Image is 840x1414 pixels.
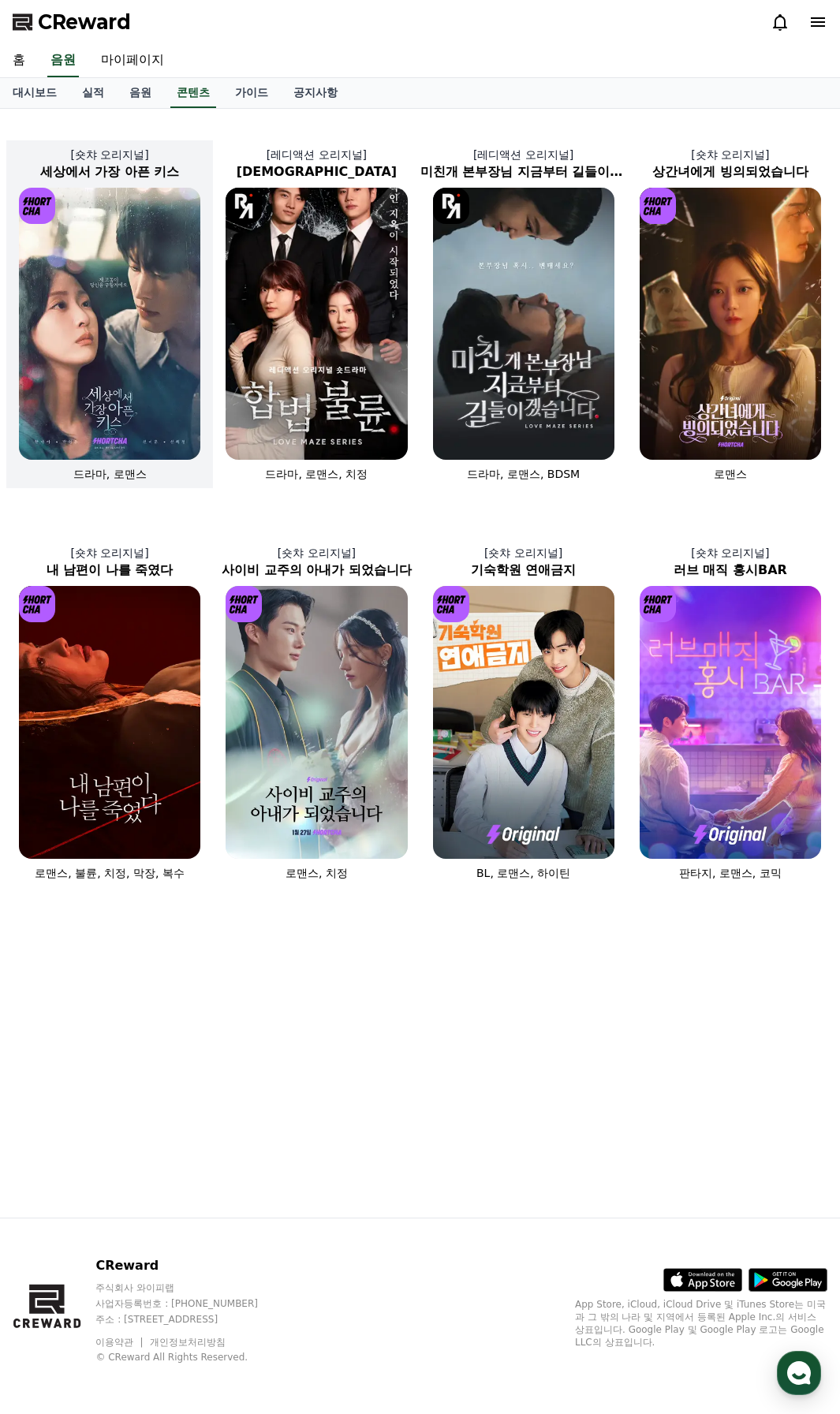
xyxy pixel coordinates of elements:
a: 공지사항 [281,78,350,108]
a: 홈 [5,500,104,539]
h2: 러브 매직 홍시BAR [627,561,834,580]
a: 대화 [104,500,203,539]
p: [숏챠 오리지널] [6,545,213,561]
img: 세상에서 가장 아픈 키스 [19,188,200,460]
img: 상간녀에게 빙의되었습니다 [640,188,821,460]
img: [object Object] Logo [640,586,676,622]
h2: 내 남편이 나를 죽였다 [6,561,213,580]
p: CReward [95,1256,288,1275]
p: [숏챠 오리지널] [420,545,627,561]
a: [숏챠 오리지널] 내 남편이 나를 죽였다 내 남편이 나를 죽였다 [object Object] Logo 로맨스, 불륜, 치정, 막장, 복수 [6,532,213,893]
p: 사업자등록번호 : [PHONE_NUMBER] [95,1297,288,1310]
h2: 세상에서 가장 아픈 키스 [6,162,213,181]
p: [레디액션 오리지널] [213,147,420,162]
a: 가이드 [222,78,281,108]
img: 미친개 본부장님 지금부터 길들이겠습니다 [433,188,614,460]
img: [object Object] Logo [226,188,262,224]
span: 드라마, 로맨스, 치정 [265,468,368,480]
p: App Store, iCloud, iCloud Drive 및 iTunes Store는 미국과 그 밖의 나라 및 지역에서 등록된 Apple Inc.의 서비스 상표입니다. Goo... [575,1298,827,1349]
img: [object Object] Logo [433,586,469,622]
p: [숏챠 오리지널] [627,147,834,162]
span: 로맨스, 불륜, 치정, 막장, 복수 [35,867,185,879]
a: [숏챠 오리지널] 사이비 교주의 아내가 되었습니다 사이비 교주의 아내가 되었습니다 [object Object] Logo 로맨스, 치정 [213,532,420,893]
img: 합법불륜 [226,188,407,460]
a: 음원 [47,44,79,77]
span: 설정 [244,524,263,536]
img: 기숙학원 연애금지 [433,586,614,858]
img: 러브 매직 홍시BAR [640,586,821,858]
p: [숏챠 오리지널] [627,545,834,561]
span: BL, 로맨스, 하이틴 [476,867,570,879]
a: [숏챠 오리지널] 상간녀에게 빙의되었습니다 상간녀에게 빙의되었습니다 [object Object] Logo 로맨스 [627,134,834,494]
a: [숏챠 오리지널] 세상에서 가장 아픈 키스 세상에서 가장 아픈 키스 [object Object] Logo 드라마, 로맨스 [6,134,213,494]
p: © CReward All Rights Reserved. [95,1351,288,1364]
span: CReward [38,9,131,35]
span: 드라마, 로맨스, BDSM [467,468,580,480]
a: 개인정보처리방침 [150,1337,226,1348]
span: 홈 [50,524,59,536]
span: 드라마, 로맨스 [73,468,147,480]
p: [숏챠 오리지널] [213,545,420,561]
p: 주식회사 와이피랩 [95,1282,288,1294]
span: 판타지, 로맨스, 코믹 [679,867,782,879]
p: 주소 : [STREET_ADDRESS] [95,1313,288,1326]
img: [object Object] Logo [19,188,55,224]
img: [object Object] Logo [19,586,55,622]
span: 로맨스, 치정 [286,867,348,879]
h2: 기숙학원 연애금지 [420,561,627,580]
h2: 미친개 본부장님 지금부터 길들이겠습니다 [420,162,627,181]
span: 로맨스 [714,468,747,480]
h2: 사이비 교주의 아내가 되었습니다 [213,561,420,580]
img: [object Object] Logo [433,188,469,224]
a: 실적 [69,78,117,108]
p: [숏챠 오리지널] [6,147,213,162]
a: [숏챠 오리지널] 러브 매직 홍시BAR 러브 매직 홍시BAR [object Object] Logo 판타지, 로맨스, 코믹 [627,532,834,893]
h2: [DEMOGRAPHIC_DATA] [213,162,420,181]
p: [레디액션 오리지널] [420,147,627,162]
a: 음원 [117,78,164,108]
span: 대화 [144,524,163,537]
img: [object Object] Logo [226,586,262,622]
img: 내 남편이 나를 죽였다 [19,586,200,858]
img: [object Object] Logo [640,188,676,224]
img: 사이비 교주의 아내가 되었습니다 [226,586,407,858]
a: [숏챠 오리지널] 기숙학원 연애금지 기숙학원 연애금지 [object Object] Logo BL, 로맨스, 하이틴 [420,532,627,893]
h2: 상간녀에게 빙의되었습니다 [627,162,834,181]
a: 콘텐츠 [170,78,216,108]
a: [레디액션 오리지널] [DEMOGRAPHIC_DATA] 합법불륜 [object Object] Logo 드라마, 로맨스, 치정 [213,134,420,494]
a: 설정 [203,500,303,539]
a: [레디액션 오리지널] 미친개 본부장님 지금부터 길들이겠습니다 미친개 본부장님 지금부터 길들이겠습니다 [object Object] Logo 드라마, 로맨스, BDSM [420,134,627,494]
a: CReward [13,9,131,35]
a: 마이페이지 [88,44,177,77]
a: 이용약관 [95,1337,145,1348]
